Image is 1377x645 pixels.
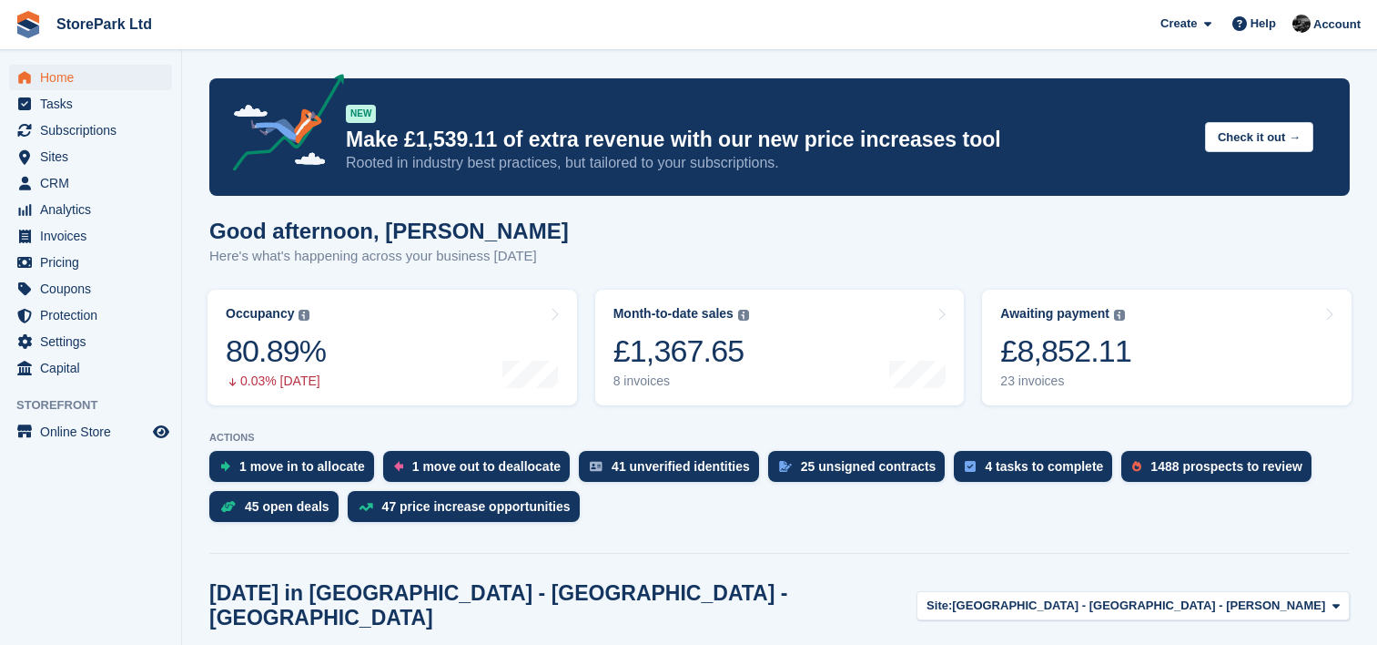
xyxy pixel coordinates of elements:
[226,333,326,370] div: 80.89%
[299,310,309,321] img: icon-info-grey-7440780725fd019a000dd9b08b2336e03edf1995a4989e88bcd33f0948082b44.svg
[40,170,149,196] span: CRM
[9,65,172,90] a: menu
[220,500,236,513] img: deal-1b604bf984904fb50ccaf53a9ad4b4a5d6e5aea283cecdc64d6e3604feb123c2.svg
[226,306,294,322] div: Occupancy
[801,459,937,474] div: 25 unsigned contracts
[9,118,172,143] a: menu
[40,355,149,381] span: Capital
[218,74,345,178] img: price-adjustments-announcement-icon-8257ccfd72463d97f412b2fc003d46551f7dbcb40ab6d574587a9cd5c0d94...
[220,461,230,472] img: move_ins_to_allocate_icon-fdf77a2bb77ea45bf5b3d319d69a93e2d87916cf1d5bf7949dd705db3b84f3ca.svg
[412,459,561,474] div: 1 move out to deallocate
[16,396,181,415] span: Storefront
[595,290,965,405] a: Month-to-date sales £1,367.65 8 invoices
[9,329,172,354] a: menu
[579,451,768,491] a: 41 unverified identities
[982,290,1352,405] a: Awaiting payment £8,852.11 23 invoices
[348,491,589,531] a: 47 price increase opportunities
[965,461,976,472] img: task-75834270c22a3079a89374b754ae025e5fb1db73e45f91037f5363f120a921f8.svg
[926,597,952,615] span: Site:
[346,127,1190,153] p: Make £1,539.11 of extra revenue with our new price increases tool
[9,170,172,196] a: menu
[613,374,749,389] div: 8 invoices
[40,91,149,117] span: Tasks
[9,223,172,249] a: menu
[738,310,749,321] img: icon-info-grey-7440780725fd019a000dd9b08b2336e03edf1995a4989e88bcd33f0948082b44.svg
[346,105,376,123] div: NEW
[359,503,373,511] img: price_increase_opportunities-93ffe204e8149a01c8c9dc8f82e8f89637d9d84a8eef4429ea346261dce0b2c0.svg
[209,581,916,630] h2: [DATE] in [GEOGRAPHIC_DATA] - [GEOGRAPHIC_DATA] - [GEOGRAPHIC_DATA]
[40,250,149,275] span: Pricing
[382,499,571,514] div: 47 price increase opportunities
[1313,15,1361,34] span: Account
[226,374,326,389] div: 0.03% [DATE]
[209,432,1350,444] p: ACTIONS
[779,461,792,472] img: contract_signature_icon-13c848040528278c33f63329250d36e43548de30e8caae1d1a13099fd9432cc5.svg
[9,355,172,381] a: menu
[208,290,577,405] a: Occupancy 80.89% 0.03% [DATE]
[1250,15,1276,33] span: Help
[985,459,1103,474] div: 4 tasks to complete
[40,144,149,169] span: Sites
[9,302,172,328] a: menu
[1292,15,1311,33] img: Ryan Mulcahy
[1114,310,1125,321] img: icon-info-grey-7440780725fd019a000dd9b08b2336e03edf1995a4989e88bcd33f0948082b44.svg
[1132,461,1141,472] img: prospect-51fa495bee0391a8d652442698ab0144808aea92771e9ea1ae160a38d050c398.svg
[9,250,172,275] a: menu
[952,597,1325,615] span: [GEOGRAPHIC_DATA] - [GEOGRAPHIC_DATA] - [PERSON_NAME]
[1205,122,1313,152] button: Check it out →
[209,451,383,491] a: 1 move in to allocate
[15,11,42,38] img: stora-icon-8386f47178a22dfd0bd8f6a31ec36ba5ce8667c1dd55bd0f319d3a0aa187defe.svg
[40,419,149,445] span: Online Store
[346,153,1190,173] p: Rooted in industry best practices, but tailored to your subscriptions.
[1121,451,1321,491] a: 1488 prospects to review
[394,461,403,472] img: move_outs_to_deallocate_icon-f764333ba52eb49d3ac5e1228854f67142a1ed5810a6f6cc68b1a99e826820c5.svg
[40,302,149,328] span: Protection
[9,91,172,117] a: menu
[590,461,602,472] img: verify_identity-adf6edd0f0f0b5bbfe63781bf79b02c33cf7c696d77639b501bdc392416b5a36.svg
[613,333,749,370] div: £1,367.65
[9,419,172,445] a: menu
[40,118,149,143] span: Subscriptions
[9,276,172,302] a: menu
[1000,374,1131,389] div: 23 invoices
[40,65,149,90] span: Home
[209,491,348,531] a: 45 open deals
[245,499,329,514] div: 45 open deals
[40,276,149,302] span: Coupons
[49,9,159,39] a: StorePark Ltd
[612,459,750,474] div: 41 unverified identities
[1000,333,1131,370] div: £8,852.11
[916,591,1350,621] button: Site: [GEOGRAPHIC_DATA] - [GEOGRAPHIC_DATA] - [PERSON_NAME]
[40,329,149,354] span: Settings
[209,246,569,267] p: Here's what's happening across your business [DATE]
[40,197,149,222] span: Analytics
[9,144,172,169] a: menu
[1160,15,1197,33] span: Create
[40,223,149,249] span: Invoices
[768,451,955,491] a: 25 unsigned contracts
[1150,459,1302,474] div: 1488 prospects to review
[954,451,1121,491] a: 4 tasks to complete
[613,306,734,322] div: Month-to-date sales
[239,459,365,474] div: 1 move in to allocate
[9,197,172,222] a: menu
[1000,306,1109,322] div: Awaiting payment
[209,219,569,243] h1: Good afternoon, [PERSON_NAME]
[383,451,579,491] a: 1 move out to deallocate
[150,421,172,443] a: Preview store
